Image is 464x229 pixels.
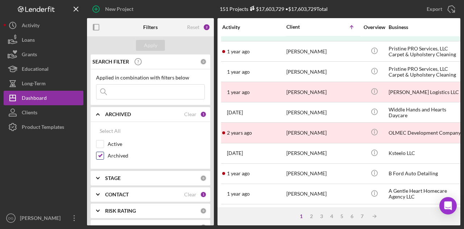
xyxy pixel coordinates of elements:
[389,62,461,81] div: Pristine PRO Services, LLC Carpet & Upholstery Cleaning
[361,24,388,30] div: Overview
[389,103,461,122] div: Widdle Hands and Hearts Daycare
[22,47,37,64] div: Grants
[4,76,83,91] button: Long-Term
[200,191,207,198] div: 1
[389,42,461,61] div: Pristine PRO Services, LLC Carpet & Upholstery Cleaning
[227,150,243,156] time: 2025-01-15 16:04
[144,40,157,51] div: Apply
[108,140,205,148] label: Active
[4,18,83,33] button: Activity
[143,24,158,30] b: Filters
[286,164,359,183] div: [PERSON_NAME]
[105,2,133,16] div: New Project
[306,213,316,219] div: 2
[184,111,196,117] div: Clear
[222,24,286,30] div: Activity
[427,2,442,16] div: Export
[227,49,250,54] time: 2024-08-11 00:11
[227,69,250,75] time: 2024-08-20 01:23
[286,184,359,204] div: [PERSON_NAME]
[22,18,40,34] div: Activity
[200,111,207,118] div: 1
[389,82,461,102] div: [PERSON_NAME] Logistics LLC
[227,89,250,95] time: 2024-05-17 17:38
[389,184,461,204] div: A Gentle Heart Homecare Agency LLC
[286,42,359,61] div: [PERSON_NAME]
[105,111,131,117] b: ARCHIVED
[105,192,129,197] b: CONTACT
[248,6,284,12] div: $17,603,729
[136,40,165,51] button: Apply
[4,211,83,225] button: DG[PERSON_NAME]
[22,91,47,107] div: Dashboard
[286,62,359,81] div: [PERSON_NAME]
[389,24,461,30] div: Business
[22,33,35,49] div: Loans
[200,58,207,65] div: 0
[4,91,83,105] button: Dashboard
[105,208,136,214] b: RISK RATING
[357,213,367,219] div: 7
[286,144,359,163] div: [PERSON_NAME]
[389,164,461,183] div: B Ford Auto Detailing
[96,124,124,138] button: Select All
[4,47,83,62] button: Grants
[87,2,141,16] button: New Project
[227,191,250,197] time: 2024-05-01 17:54
[4,33,83,47] button: Loans
[203,24,210,31] div: 2
[4,105,83,120] button: Clients
[347,213,357,219] div: 6
[187,24,199,30] div: Reset
[316,213,327,219] div: 3
[286,103,359,122] div: [PERSON_NAME]
[4,120,83,134] button: Product Templates
[92,59,129,65] b: SEARCH FILTER
[105,175,121,181] b: STAGE
[8,216,13,220] text: DG
[227,171,250,176] time: 2024-08-01 17:54
[286,24,323,30] div: Client
[22,105,37,122] div: Clients
[200,175,207,181] div: 0
[18,211,65,227] div: [PERSON_NAME]
[227,110,243,115] time: 2025-01-13 21:27
[22,120,64,136] div: Product Templates
[22,62,49,78] div: Educational
[389,123,461,142] div: OLMEC Development Company
[96,75,205,81] div: Applied in combination with filters below
[337,213,347,219] div: 5
[419,2,460,16] button: Export
[200,208,207,214] div: 0
[4,62,83,76] button: Educational
[108,152,205,159] label: Archived
[439,197,457,214] div: Open Intercom Messenger
[227,130,252,136] time: 2024-03-11 19:45
[100,124,121,138] div: Select All
[296,213,306,219] div: 1
[22,76,46,93] div: Long-Term
[286,123,359,142] div: [PERSON_NAME]
[389,144,461,163] div: Ksteelo LLC
[327,213,337,219] div: 4
[286,82,359,102] div: [PERSON_NAME]
[184,192,196,197] div: Clear
[220,6,328,12] div: 151 Projects • $17,603,729 Total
